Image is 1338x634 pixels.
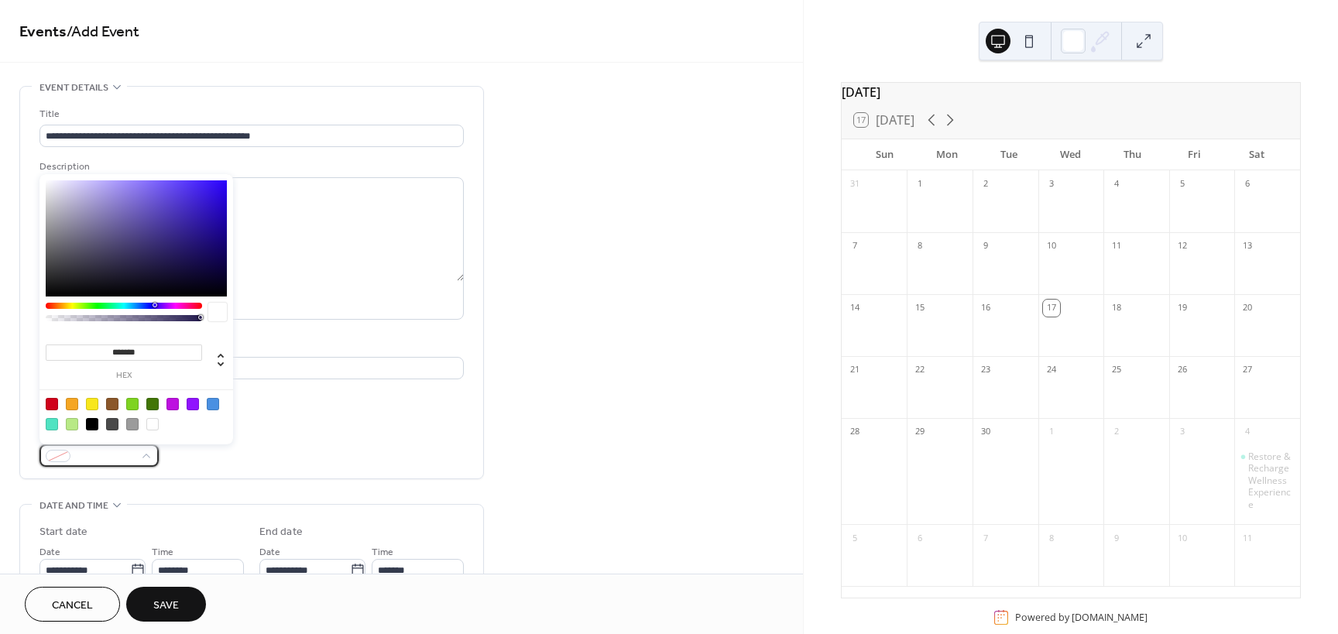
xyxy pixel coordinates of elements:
[1043,529,1060,547] div: 8
[911,529,928,547] div: 6
[1072,611,1148,624] a: [DOMAIN_NAME]
[25,587,120,622] button: Cancel
[846,529,863,547] div: 5
[977,362,994,379] div: 23
[46,398,58,410] div: #D0021B
[126,418,139,430] div: #9B9B9B
[1174,362,1191,379] div: 26
[1226,139,1288,170] div: Sat
[1040,139,1102,170] div: Wed
[1108,300,1125,317] div: 18
[1108,238,1125,255] div: 11
[911,362,928,379] div: 22
[846,238,863,255] div: 7
[66,398,78,410] div: #F5A623
[187,398,199,410] div: #9013FE
[1043,176,1060,193] div: 3
[911,176,928,193] div: 1
[39,498,108,514] span: Date and time
[1174,238,1191,255] div: 12
[842,83,1300,101] div: [DATE]
[1108,423,1125,440] div: 2
[207,398,219,410] div: #4A90E2
[1234,451,1300,511] div: Restore & Recharge Wellness Experience
[977,300,994,317] div: 16
[1043,238,1060,255] div: 10
[911,423,928,440] div: 29
[1239,300,1256,317] div: 20
[916,139,978,170] div: Mon
[1248,451,1294,511] div: Restore & Recharge Wellness Experience
[39,544,60,560] span: Date
[1043,423,1060,440] div: 1
[39,80,108,96] span: Event details
[1174,176,1191,193] div: 5
[977,529,994,547] div: 7
[39,106,461,122] div: Title
[19,17,67,47] a: Events
[1102,139,1164,170] div: Thu
[1174,529,1191,547] div: 10
[39,338,461,355] div: Location
[106,418,118,430] div: #4A4A4A
[1174,300,1191,317] div: 19
[1108,529,1125,547] div: 9
[1239,238,1256,255] div: 13
[978,139,1040,170] div: Tue
[146,418,159,430] div: #FFFFFF
[846,423,863,440] div: 28
[1239,362,1256,379] div: 27
[46,418,58,430] div: #50E3C2
[1174,423,1191,440] div: 3
[259,524,303,540] div: End date
[46,372,202,380] label: hex
[977,423,994,440] div: 30
[146,398,159,410] div: #417505
[106,398,118,410] div: #8B572A
[1239,423,1256,440] div: 4
[911,300,928,317] div: 15
[1108,176,1125,193] div: 4
[1108,362,1125,379] div: 25
[1043,300,1060,317] div: 17
[1043,362,1060,379] div: 24
[259,544,280,560] span: Date
[86,418,98,430] div: #000000
[153,598,179,614] span: Save
[846,176,863,193] div: 31
[1015,611,1148,624] div: Powered by
[126,398,139,410] div: #7ED321
[39,524,87,540] div: Start date
[126,587,206,622] button: Save
[86,398,98,410] div: #F8E71C
[1239,529,1256,547] div: 11
[977,238,994,255] div: 9
[166,398,179,410] div: #BD10E0
[66,418,78,430] div: #B8E986
[854,139,916,170] div: Sun
[372,544,393,560] span: Time
[846,362,863,379] div: 21
[52,598,93,614] span: Cancel
[911,238,928,255] div: 8
[152,544,173,560] span: Time
[846,300,863,317] div: 14
[39,159,461,175] div: Description
[1239,176,1256,193] div: 6
[1164,139,1226,170] div: Fri
[977,176,994,193] div: 2
[67,17,139,47] span: / Add Event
